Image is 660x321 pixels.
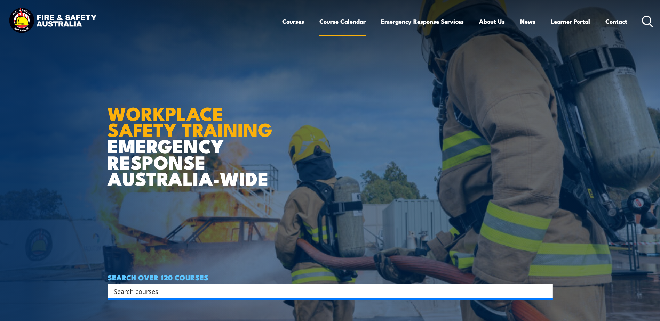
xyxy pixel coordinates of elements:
[108,273,553,281] h4: SEARCH OVER 120 COURSES
[108,88,278,186] h1: EMERGENCY RESPONSE AUSTRALIA-WIDE
[115,286,539,296] form: Search form
[605,12,627,31] a: Contact
[520,12,535,31] a: News
[381,12,464,31] a: Emergency Response Services
[551,12,590,31] a: Learner Portal
[114,286,538,296] input: Search input
[319,12,366,31] a: Course Calendar
[282,12,304,31] a: Courses
[108,98,272,143] strong: WORKPLACE SAFETY TRAINING
[541,286,550,296] button: Search magnifier button
[479,12,505,31] a: About Us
